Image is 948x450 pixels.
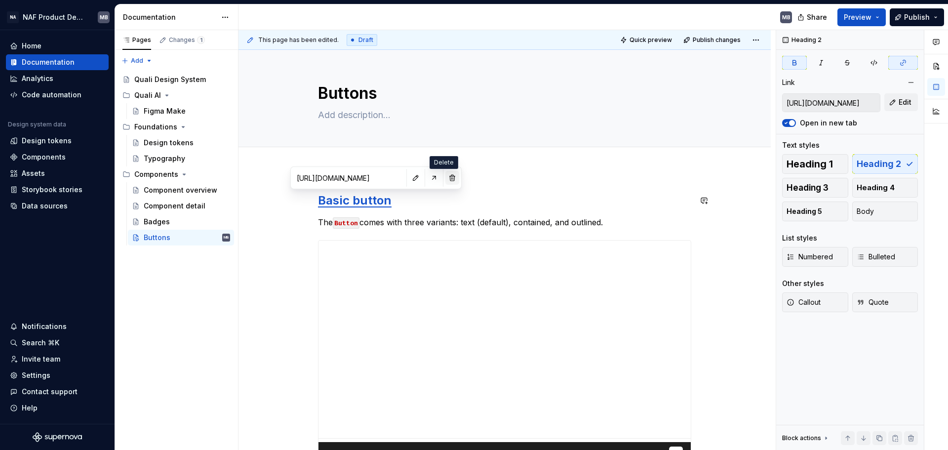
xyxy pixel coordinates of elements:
[22,74,53,83] div: Analytics
[857,252,895,262] span: Bulleted
[118,119,234,135] div: Foundations
[890,8,944,26] button: Publish
[787,297,821,307] span: Callout
[6,198,109,214] a: Data sources
[782,431,830,445] div: Block actions
[844,12,871,22] span: Preview
[22,201,68,211] div: Data sources
[318,216,691,228] p: The comes with three variants: text (default), contained, and outlined.
[22,168,45,178] div: Assets
[6,71,109,86] a: Analytics
[144,201,205,211] div: Component detail
[22,90,81,100] div: Code automation
[316,82,689,105] textarea: Buttons
[800,118,857,128] label: Open in new tab
[22,136,72,146] div: Design tokens
[22,41,41,51] div: Home
[128,103,234,119] a: Figma Make
[6,133,109,149] a: Design tokens
[852,247,918,267] button: Bulleted
[857,183,895,193] span: Heading 4
[333,217,359,229] code: Button
[224,233,229,243] div: MB
[899,97,911,107] span: Edit
[807,12,827,22] span: Share
[358,36,373,44] span: Draft
[782,13,790,21] div: MB
[6,87,109,103] a: Code automation
[6,165,109,181] a: Assets
[852,178,918,198] button: Heading 4
[837,8,886,26] button: Preview
[131,57,143,65] span: Add
[782,292,848,312] button: Callout
[7,11,19,23] div: NA
[693,36,741,44] span: Publish changes
[782,434,821,442] div: Block actions
[782,178,848,198] button: Heading 3
[128,214,234,230] a: Badges
[6,368,109,383] a: Settings
[857,206,874,216] span: Body
[6,335,109,351] button: Search ⌘K
[128,151,234,166] a: Typography
[904,12,930,22] span: Publish
[6,38,109,54] a: Home
[630,36,672,44] span: Quick preview
[782,154,848,174] button: Heading 1
[128,182,234,198] a: Component overview
[144,106,186,116] div: Figma Make
[318,193,392,207] a: Basic button
[144,154,185,164] div: Typography
[33,432,82,442] svg: Supernova Logo
[6,319,109,334] button: Notifications
[122,36,151,44] div: Pages
[6,384,109,400] button: Contact support
[144,138,194,148] div: Design tokens
[782,202,848,221] button: Heading 5
[22,152,66,162] div: Components
[134,169,178,179] div: Components
[128,135,234,151] a: Design tokens
[782,78,795,87] div: Link
[782,140,820,150] div: Text styles
[852,292,918,312] button: Quote
[22,322,67,331] div: Notifications
[128,230,234,245] a: ButtonsMB
[782,247,848,267] button: Numbered
[22,338,59,348] div: Search ⌘K
[118,72,234,87] a: Quali Design System
[8,121,66,128] div: Design system data
[2,6,113,28] button: NANAF Product DesignMB
[884,93,918,111] button: Edit
[118,54,156,68] button: Add
[22,370,50,380] div: Settings
[118,72,234,245] div: Page tree
[123,12,216,22] div: Documentation
[787,159,833,169] span: Heading 1
[22,387,78,397] div: Contact support
[22,403,38,413] div: Help
[617,33,676,47] button: Quick preview
[6,54,109,70] a: Documentation
[144,185,217,195] div: Component overview
[144,233,170,243] div: Buttons
[22,57,75,67] div: Documentation
[134,90,161,100] div: Quali AI
[197,36,205,44] span: 1
[787,206,822,216] span: Heading 5
[6,400,109,416] button: Help
[144,217,170,227] div: Badges
[134,122,177,132] div: Foundations
[134,75,206,84] div: Quali Design System
[857,297,889,307] span: Quote
[430,156,458,169] div: Delete
[782,279,824,288] div: Other styles
[680,33,745,47] button: Publish changes
[6,351,109,367] a: Invite team
[169,36,205,44] div: Changes
[787,183,829,193] span: Heading 3
[792,8,833,26] button: Share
